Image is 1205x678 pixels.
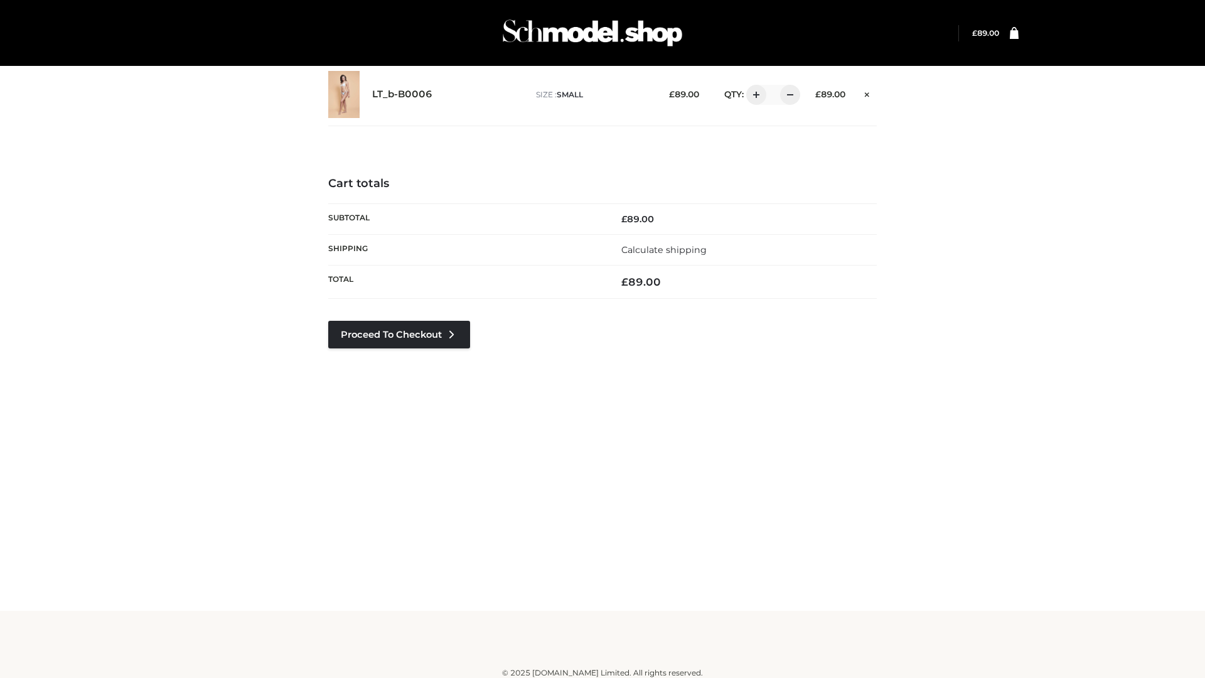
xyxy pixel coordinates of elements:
img: Schmodel Admin 964 [498,8,687,58]
span: SMALL [557,90,583,99]
th: Total [328,266,602,299]
span: £ [815,89,821,99]
a: LT_b-B0006 [372,89,432,100]
a: £89.00 [972,28,999,38]
bdi: 89.00 [815,89,845,99]
bdi: 89.00 [972,28,999,38]
span: £ [621,276,628,288]
th: Subtotal [328,203,602,234]
bdi: 89.00 [669,89,699,99]
p: size : [536,89,650,100]
div: QTY: [712,85,796,105]
a: Calculate shipping [621,244,707,256]
bdi: 89.00 [621,213,654,225]
span: £ [669,89,675,99]
th: Shipping [328,234,602,265]
a: Proceed to Checkout [328,321,470,348]
span: £ [972,28,977,38]
a: Remove this item [858,85,877,101]
span: £ [621,213,627,225]
h4: Cart totals [328,177,877,191]
bdi: 89.00 [621,276,661,288]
